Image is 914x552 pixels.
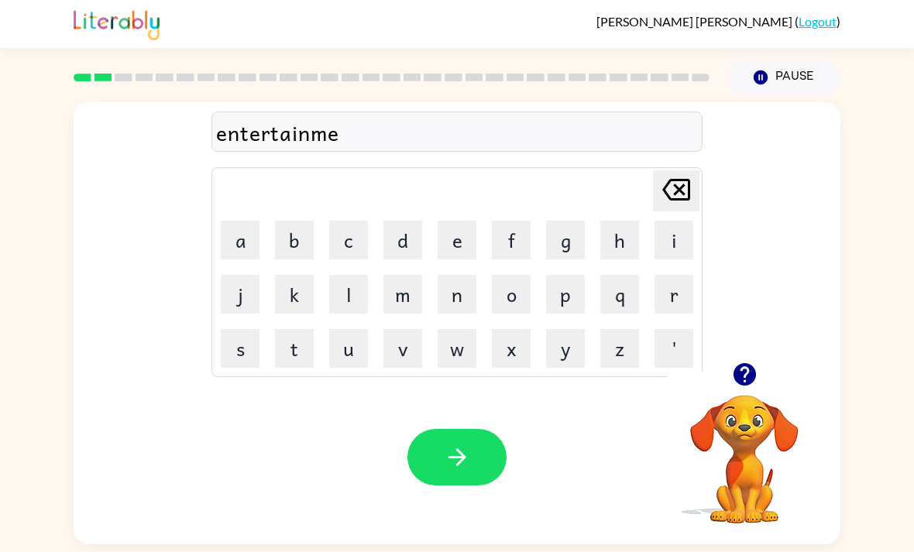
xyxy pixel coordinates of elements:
button: Pause [728,60,840,95]
button: p [546,275,585,314]
button: s [221,329,259,368]
button: k [275,275,314,314]
button: g [546,221,585,259]
button: ' [655,329,693,368]
button: h [600,221,639,259]
button: e [438,221,476,259]
button: n [438,275,476,314]
div: ( ) [596,14,840,29]
button: v [383,329,422,368]
button: f [492,221,531,259]
button: l [329,275,368,314]
button: z [600,329,639,368]
button: d [383,221,422,259]
button: a [221,221,259,259]
button: m [383,275,422,314]
img: Literably [74,6,160,40]
span: [PERSON_NAME] [PERSON_NAME] [596,14,795,29]
button: u [329,329,368,368]
button: i [655,221,693,259]
button: y [546,329,585,368]
button: j [221,275,259,314]
button: o [492,275,531,314]
div: entertainme [216,116,698,149]
a: Logout [799,14,837,29]
button: r [655,275,693,314]
button: q [600,275,639,314]
button: c [329,221,368,259]
button: w [438,329,476,368]
button: b [275,221,314,259]
video: Your browser must support playing .mp4 files to use Literably. Please try using another browser. [667,371,822,526]
button: t [275,329,314,368]
button: x [492,329,531,368]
